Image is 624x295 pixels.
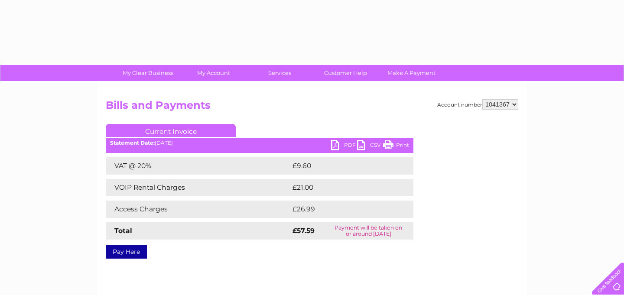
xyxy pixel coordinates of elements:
td: Payment will be taken on or around [DATE] [323,222,413,240]
h2: Bills and Payments [106,99,518,116]
strong: £57.59 [292,227,315,235]
div: [DATE] [106,140,413,146]
a: Services [244,65,315,81]
td: VOIP Rental Charges [106,179,290,196]
a: Current Invoice [106,124,236,137]
td: £26.99 [290,201,396,218]
td: Access Charges [106,201,290,218]
a: My Clear Business [112,65,184,81]
a: CSV [357,140,383,152]
strong: Total [114,227,132,235]
a: Make A Payment [376,65,447,81]
td: VAT @ 20% [106,157,290,175]
a: Customer Help [310,65,381,81]
a: My Account [178,65,250,81]
td: £9.60 [290,157,394,175]
a: Print [383,140,409,152]
div: Account number [437,99,518,110]
b: Statement Date: [110,139,155,146]
td: £21.00 [290,179,395,196]
a: Pay Here [106,245,147,259]
a: PDF [331,140,357,152]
